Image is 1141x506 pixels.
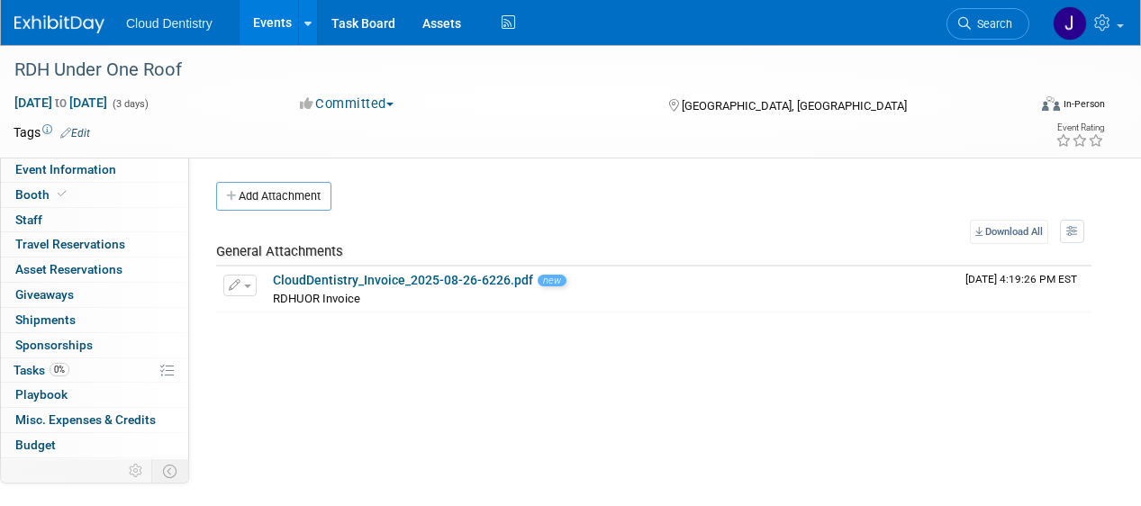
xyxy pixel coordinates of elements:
span: Travel Reservations [15,237,125,251]
a: Staff [1,208,188,232]
span: (3 days) [111,98,149,110]
a: Tasks0% [1,358,188,383]
div: In-Person [1063,97,1105,111]
span: RDHUOR Invoice [273,292,360,305]
div: Event Rating [1055,123,1104,132]
button: Committed [294,95,401,113]
span: General Attachments [216,243,343,259]
td: Personalize Event Tab Strip [121,459,152,483]
img: Format-Inperson.png [1042,96,1060,111]
td: Tags [14,123,90,141]
td: Toggle Event Tabs [152,459,189,483]
span: new [538,275,566,286]
span: Upload Timestamp [965,273,1077,285]
div: Event Format [946,94,1105,121]
span: Tasks [14,363,69,377]
a: Asset Reservations [1,258,188,282]
img: Jessica Estrada [1053,6,1087,41]
span: Misc. Expenses & Credits [15,412,156,427]
span: [DATE] [DATE] [14,95,108,111]
div: RDH Under One Roof [8,54,1012,86]
span: to [52,95,69,110]
span: Cloud Dentistry [126,16,213,31]
a: Misc. Expenses & Credits [1,408,188,432]
a: Travel Reservations [1,232,188,257]
span: Booth [15,187,70,202]
span: Staff [15,212,42,227]
a: Playbook [1,383,188,407]
a: Booth [1,183,188,207]
button: Add Attachment [216,182,331,211]
a: Event Information [1,158,188,182]
a: Search [946,8,1029,40]
a: Download All [970,220,1048,244]
span: Shipments [15,312,76,327]
span: Asset Reservations [15,262,122,276]
span: [GEOGRAPHIC_DATA], [GEOGRAPHIC_DATA] [682,99,907,113]
span: Sponsorships [15,338,93,352]
span: 0% [50,363,69,376]
a: Giveaways [1,283,188,307]
a: Shipments [1,308,188,332]
a: CloudDentistry_Invoice_2025-08-26-6226.pdf [273,273,533,287]
img: ExhibitDay [14,15,104,33]
i: Booth reservation complete [58,189,67,199]
a: Edit [60,127,90,140]
a: Budget [1,433,188,457]
span: Event Information [15,162,116,176]
span: Budget [15,438,56,452]
a: Sponsorships [1,333,188,357]
span: Playbook [15,387,68,402]
span: Giveaways [15,287,74,302]
td: Upload Timestamp [958,267,1091,312]
span: Search [971,17,1012,31]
